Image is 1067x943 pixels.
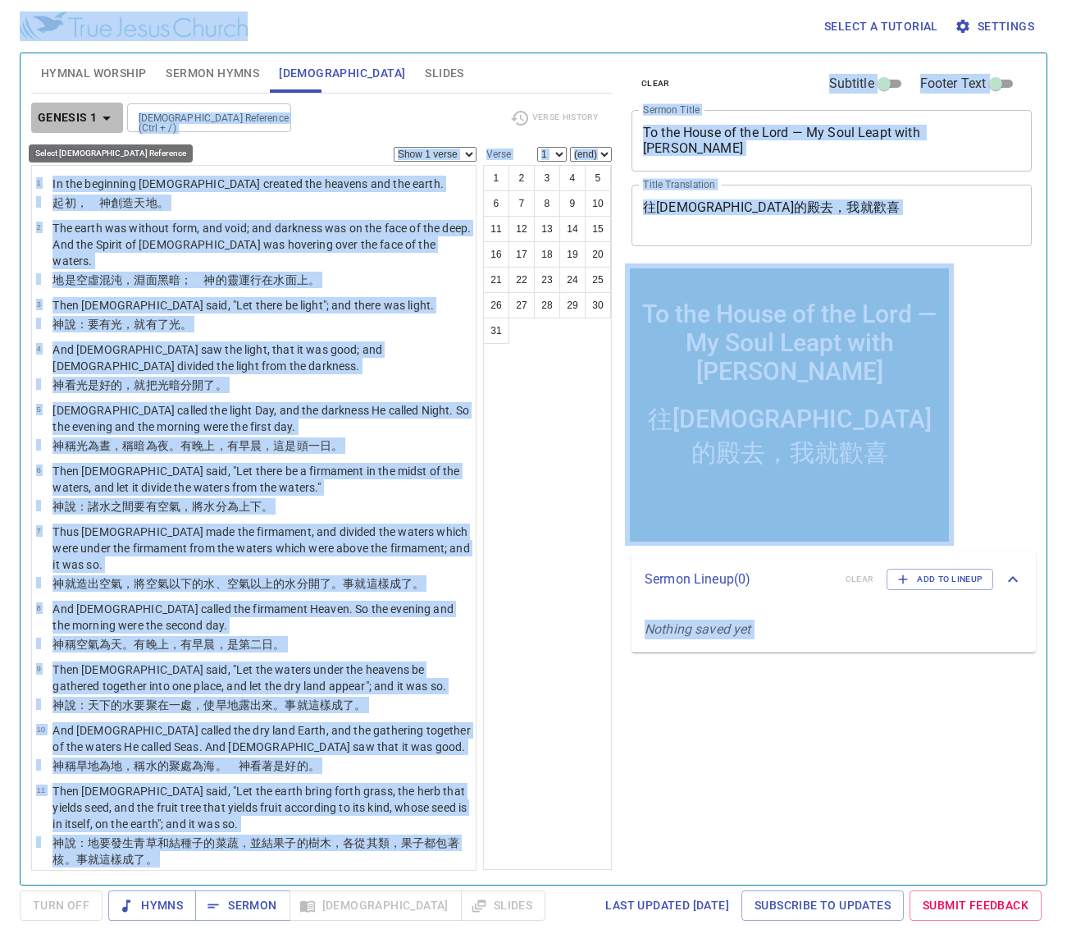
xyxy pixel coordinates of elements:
[65,638,285,651] wh430: 稱
[111,500,273,513] wh4325: 之間
[52,463,471,496] p: Then [DEMOGRAPHIC_DATA] said, "Let there be a firmament in the midst of the waters, and let it di...
[52,836,458,866] wh430: 說
[65,378,227,391] wh430: 看
[52,835,471,867] p: 神
[99,759,320,772] wh3004: 為地
[273,759,320,772] wh7200: 是好的
[508,165,535,191] button: 2
[508,216,535,242] button: 12
[99,698,366,712] wh8064: 下的水
[216,439,344,452] wh6153: ，有早晨
[65,273,320,286] wh776: 是
[169,638,285,651] wh6153: ，有早晨
[111,439,343,452] wh3117: ，稱
[88,439,343,452] wh216: 為晝
[559,216,586,242] button: 14
[216,273,320,286] wh430: 的靈
[146,759,320,772] wh7121: 水
[169,439,343,452] wh3915: 。有晚上
[818,11,945,42] button: Select a tutorial
[65,439,344,452] wh430: 稱
[192,577,424,590] wh8478: 的水
[76,378,227,391] wh7220: 光
[99,638,285,651] wh7549: 為天
[52,661,471,694] p: Then [DEMOGRAPHIC_DATA] said, "Let the waters under the heavens be gathered together into one pla...
[483,318,509,344] button: 31
[31,103,124,133] button: Genesis 1
[36,465,40,474] span: 6
[910,890,1042,921] a: Submit Feedback
[534,292,560,318] button: 28
[36,178,40,187] span: 1
[413,577,424,590] wh3651: 。
[134,439,343,452] wh7121: 暗
[216,500,274,513] wh4325: 分
[534,241,560,268] button: 18
[897,572,983,587] span: Add to Lineup
[88,378,227,391] wh216: 是好的
[122,318,192,331] wh216: ，就有了光
[331,439,343,452] wh3117: 。
[641,76,670,91] span: clear
[297,577,425,590] wh4325: 分開了
[643,125,1020,156] textarea: To the House of the Lord — My Soul Leapt with [PERSON_NAME]
[585,190,611,217] button: 10
[887,569,993,590] button: Add to Lineup
[52,836,458,866] wh6212: ，並結
[52,836,458,866] wh2233: 的菜蔬
[239,273,320,286] wh7307: 運行
[273,577,424,590] wh5921: 的水
[559,241,586,268] button: 19
[534,267,560,293] button: 23
[192,698,366,712] wh4725: ，使旱
[134,196,168,209] wh1254: 天
[508,292,535,318] button: 27
[585,267,611,293] button: 25
[216,638,285,651] wh1242: ，是第二
[65,853,157,866] wh2233: 。事就這樣成了。
[643,199,1020,231] textarea: 往[DEMOGRAPHIC_DATA]的殿去，我就歡喜
[741,890,904,921] a: Subscribe to Updates
[36,405,40,414] span: 5
[52,402,471,435] p: [DEMOGRAPHIC_DATA] called the light Day, and the darkness He called Night. So the evening and the...
[534,190,560,217] button: 8
[755,895,891,916] span: Subscribe to Updates
[166,63,259,84] span: Sermon Hymns
[52,836,458,866] wh1876: 青草
[52,437,471,454] p: 神
[483,241,509,268] button: 16
[76,500,274,513] wh559: ：諸水
[273,638,285,651] wh3117: 。
[262,638,285,651] wh8145: 日
[52,836,458,866] wh559: ：地
[273,698,366,712] wh7200: 。事就這樣成了。
[134,698,366,712] wh4325: 要聚在
[52,341,471,374] p: And [DEMOGRAPHIC_DATA] saw the light, that it was good; and [DEMOGRAPHIC_DATA] divided the light ...
[180,698,366,712] wh259: 處
[52,758,471,774] p: 神
[227,698,367,712] wh3004: 地露出來
[169,577,424,590] wh7549: 以下
[534,165,560,191] button: 3
[483,267,509,293] button: 21
[483,165,509,191] button: 1
[180,759,320,772] wh4723: 處為海
[483,190,509,217] button: 6
[645,621,751,637] i: Nothing saved yet
[36,785,45,794] span: 11
[52,575,471,592] p: 神
[262,273,320,286] wh7363: 在水
[36,603,40,612] span: 8
[65,500,274,513] wh430: 說
[146,439,344,452] wh2822: 為夜
[36,664,40,673] span: 9
[52,601,471,634] p: And [DEMOGRAPHIC_DATA] called the firmament Heaven. So the evening and the morning were the secon...
[122,577,424,590] wh7549: ，將空氣
[483,149,511,159] label: Verse
[36,725,45,734] span: 10
[180,318,192,331] wh216: 。
[169,698,367,712] wh413: 一
[216,759,320,772] wh3220: 。 神
[52,836,458,866] wh1877: 和結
